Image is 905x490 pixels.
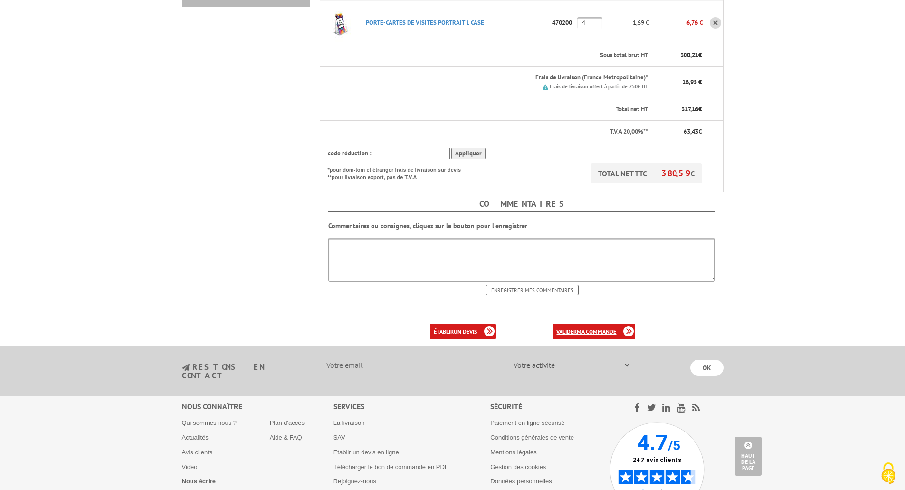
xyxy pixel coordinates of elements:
a: Télécharger le bon de commande en PDF [333,463,448,471]
a: Vidéo [182,463,198,471]
a: SAV [333,434,345,441]
img: newsletter.jpg [182,364,190,372]
b: ma commande [577,328,616,335]
small: Frais de livraison offert à partir de 750€ HT [550,83,648,90]
img: Cookies (fenêtre modale) [876,461,900,485]
h3: restons en contact [182,363,307,380]
span: 317,16 [681,105,698,113]
a: Plan d'accès [270,419,305,426]
b: Commentaires ou consignes, cliquez sur le bouton pour l'enregistrer [328,221,527,230]
a: Nous écrire [182,478,216,485]
div: Nous connaître [182,401,333,412]
a: Qui sommes nous ? [182,419,237,426]
a: validerma commande [553,324,635,339]
a: Mentions légales [490,449,537,456]
div: Sécurité [490,401,610,412]
a: établirun devis [430,324,496,339]
span: 300,21 [680,51,698,59]
p: 6,76 € [649,14,703,31]
a: Données personnelles [490,478,552,485]
a: Gestion des cookies [490,463,546,471]
span: 16,95 € [682,78,702,86]
img: picto.png [543,84,548,90]
a: Conditions générales de vente [490,434,574,441]
a: Actualités [182,434,209,441]
p: Total net HT [328,105,648,114]
img: PORTE-CARTES DE VISITES PORTRAIT 1 CASE [320,4,358,42]
p: 470200 [549,14,577,31]
a: Avis clients [182,449,213,456]
button: Cookies (fenêtre modale) [872,458,905,490]
b: un devis [454,328,477,335]
input: OK [690,360,724,376]
p: € [657,51,702,60]
p: € [657,127,702,136]
span: 63,43 [684,127,698,135]
input: Enregistrer mes commentaires [486,285,579,295]
p: TOTAL NET TTC € [591,163,702,183]
h4: Commentaires [328,197,715,212]
p: € [657,105,702,114]
p: *pour dom-tom et étranger frais de livraison sur devis **pour livraison export, pas de T.V.A [328,163,470,181]
th: Sous total brut HT [358,44,649,67]
input: Votre email [321,357,492,373]
input: Appliquer [451,148,486,160]
a: PORTE-CARTES DE VISITES PORTRAIT 1 CASE [366,19,484,27]
a: La livraison [333,419,365,426]
a: Rejoignez-nous [333,478,376,485]
p: Frais de livraison (France Metropolitaine)* [366,73,648,82]
p: 1,69 € [602,14,649,31]
a: Paiement en ligne sécurisé [490,419,564,426]
p: T.V.A 20,00%** [328,127,648,136]
a: Haut de la page [735,437,762,476]
a: Aide & FAQ [270,434,302,441]
div: Services [333,401,491,412]
span: 380,59 [661,168,690,179]
span: code réduction : [328,149,372,157]
a: Etablir un devis en ligne [333,449,399,456]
